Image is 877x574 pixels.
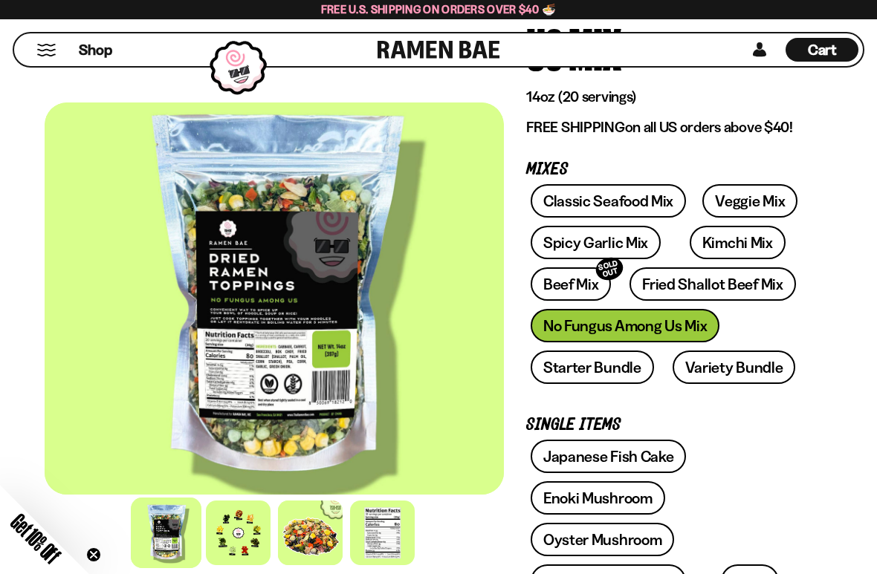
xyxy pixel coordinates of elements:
p: 14oz (20 servings) [526,88,810,106]
a: Veggie Mix [702,184,797,218]
a: Variety Bundle [673,350,796,384]
span: Free U.S. Shipping on Orders over $40 🍜 [321,2,557,16]
a: Enoki Mushroom [531,481,665,515]
a: Fried Shallot Beef Mix [630,267,795,301]
a: Oyster Mushroom [531,523,675,556]
a: Classic Seafood Mix [531,184,686,218]
a: Cart [786,33,858,66]
p: Mixes [526,163,810,177]
a: Shop [79,38,112,62]
button: Mobile Menu Trigger [36,44,56,56]
p: Single Items [526,418,810,432]
span: Cart [808,41,837,59]
button: Close teaser [86,547,101,562]
a: Japanese Fish Cake [531,440,687,473]
a: Kimchi Mix [690,226,786,259]
strong: FREE SHIPPING [526,118,624,136]
div: SOLD OUT [594,255,627,284]
span: Get 10% Off [7,509,65,567]
a: Spicy Garlic Mix [531,226,661,259]
a: Beef MixSOLD OUT [531,267,612,301]
span: Shop [79,40,112,60]
a: Starter Bundle [531,350,654,384]
p: on all US orders above $40! [526,118,810,137]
